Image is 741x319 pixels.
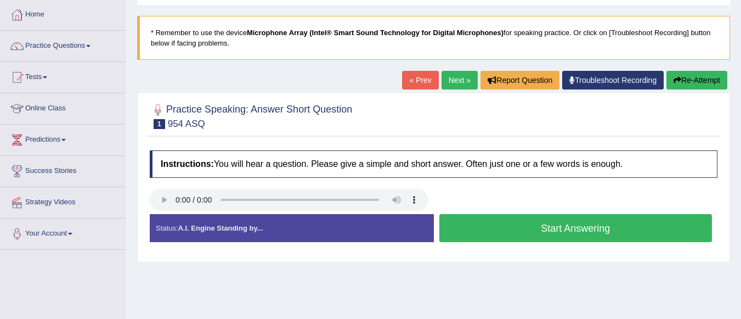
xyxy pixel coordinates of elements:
a: Troubleshoot Recording [562,71,664,89]
h4: You will hear a question. Please give a simple and short answer. Often just one or a few words is... [150,150,717,178]
button: Start Answering [439,214,712,242]
a: Next » [442,71,478,89]
h2: Practice Speaking: Answer Short Question [150,102,352,129]
a: Practice Questions [1,31,126,58]
a: Predictions [1,125,126,152]
button: Re-Attempt [666,71,727,89]
blockquote: * Remember to use the device for speaking practice. Or click on [Troubleshoot Recording] button b... [137,16,730,60]
a: « Prev [402,71,438,89]
a: Success Stories [1,156,126,183]
b: Instructions: [161,159,214,169]
b: Microphone Array (Intel® Smart Sound Technology for Digital Microphones) [247,29,504,37]
strong: A.I. Engine Standing by... [178,224,263,232]
a: Tests [1,62,126,89]
button: Report Question [480,71,559,89]
small: 954 ASQ [168,119,205,129]
a: Your Account [1,219,126,246]
span: 1 [154,119,165,129]
a: Strategy Videos [1,187,126,215]
div: Status: [150,214,434,242]
a: Online Class [1,93,126,121]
